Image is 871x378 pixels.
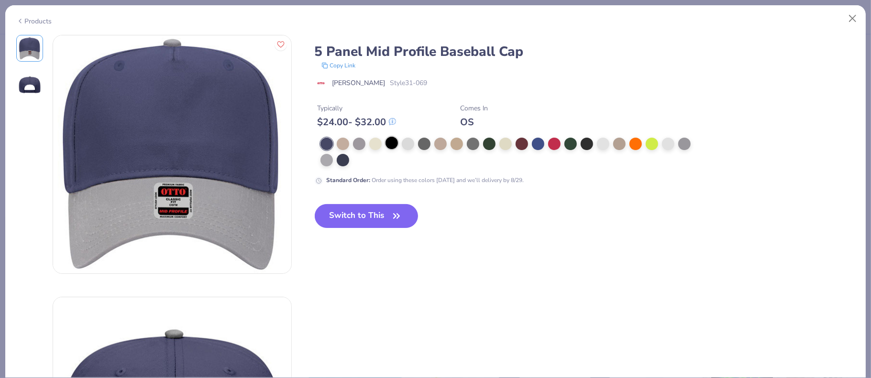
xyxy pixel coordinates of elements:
[53,35,291,273] img: Front
[844,10,862,28] button: Close
[18,37,41,60] img: Front
[16,16,52,26] div: Products
[18,73,41,96] img: Back
[327,176,524,184] div: Order using these colors [DATE] and we’ll delivery by 8/29.
[315,79,328,87] img: brand logo
[318,103,396,113] div: Typically
[315,43,855,61] div: 5 Panel Mid Profile Baseball Cap
[332,78,386,88] span: [PERSON_NAME]
[318,116,396,128] div: $ 24.00 - $ 32.00
[461,103,488,113] div: Comes In
[327,176,371,184] strong: Standard Order :
[390,78,428,88] span: Style 31-069
[461,116,488,128] div: OS
[315,204,419,228] button: Switch to This
[319,61,359,70] button: copy to clipboard
[275,38,287,51] button: Like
